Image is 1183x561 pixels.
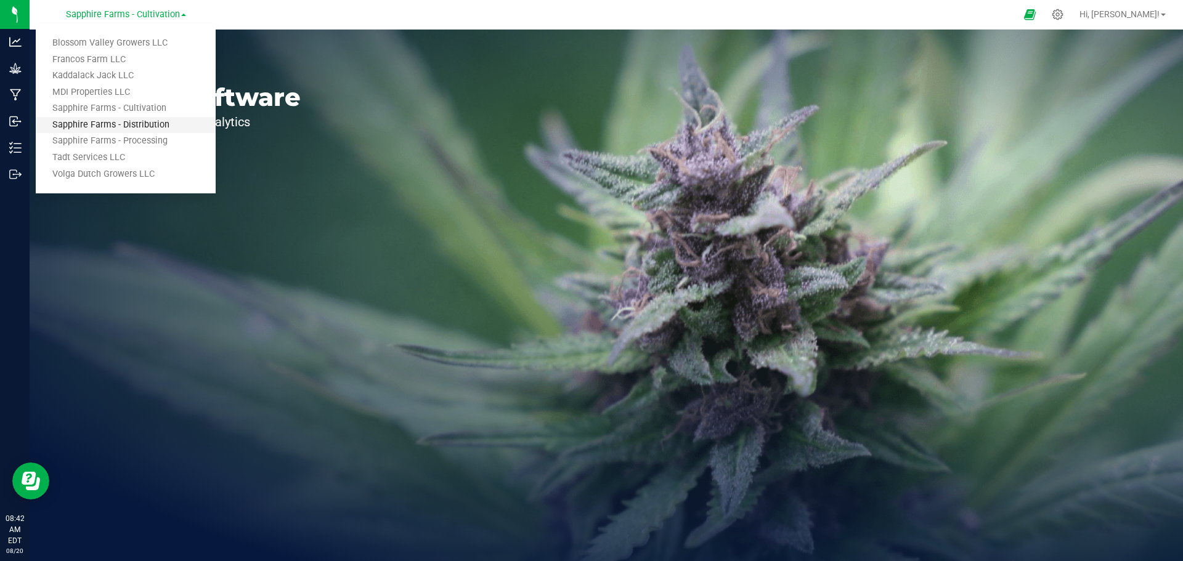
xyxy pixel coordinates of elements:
[36,133,216,150] a: Sapphire Farms - Processing
[9,142,22,154] inline-svg: Inventory
[1079,9,1160,19] span: Hi, [PERSON_NAME]!
[36,52,216,68] a: Francos Farm LLC
[12,462,49,499] iframe: Resource center
[9,89,22,101] inline-svg: Manufacturing
[9,168,22,180] inline-svg: Outbound
[1016,2,1044,26] span: Open Ecommerce Menu
[36,35,216,52] a: Blossom Valley Growers LLC
[9,115,22,127] inline-svg: Inbound
[1050,9,1065,20] div: Manage settings
[36,84,216,101] a: MDI Properties LLC
[6,546,24,555] p: 08/20
[36,117,216,134] a: Sapphire Farms - Distribution
[9,36,22,48] inline-svg: Analytics
[9,62,22,75] inline-svg: Grow
[36,68,216,84] a: Kaddalack Jack LLC
[36,100,216,117] a: Sapphire Farms - Cultivation
[36,150,216,166] a: Tadt Services LLC
[66,9,180,20] span: Sapphire Farms - Cultivation
[6,513,24,546] p: 08:42 AM EDT
[36,166,216,183] a: Volga Dutch Growers LLC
